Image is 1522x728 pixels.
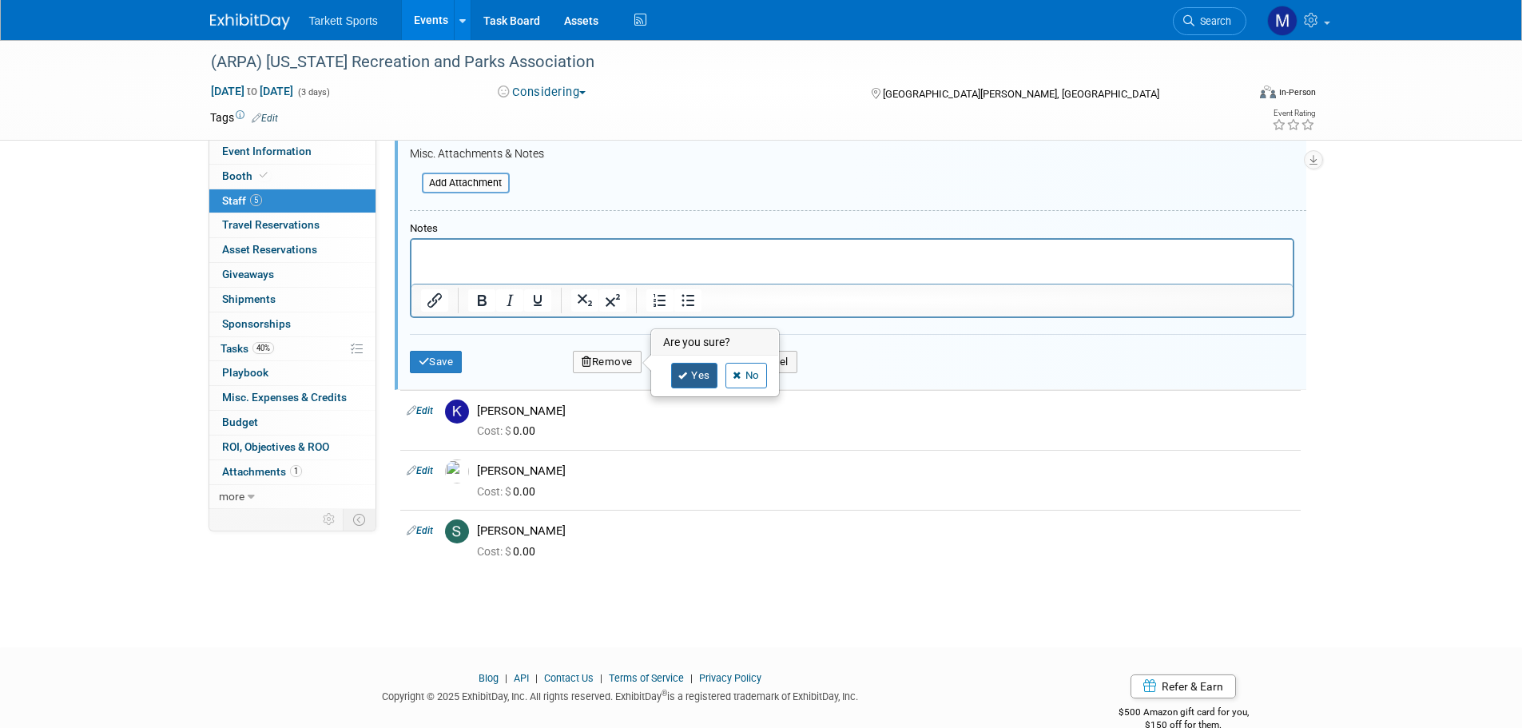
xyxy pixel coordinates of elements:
[477,485,542,498] span: 0.00
[477,545,513,558] span: Cost: $
[477,485,513,498] span: Cost: $
[210,109,278,125] td: Tags
[222,145,312,157] span: Event Information
[573,351,642,373] button: Remove
[222,416,258,428] span: Budget
[411,240,1293,284] iframe: Rich Text Area
[209,485,376,509] a: more
[477,463,1294,479] div: [PERSON_NAME]
[219,490,244,503] span: more
[210,84,294,98] span: [DATE] [DATE]
[316,509,344,530] td: Personalize Event Tab Strip
[209,460,376,484] a: Attachments1
[477,523,1294,539] div: [PERSON_NAME]
[671,363,717,388] a: Yes
[209,140,376,164] a: Event Information
[445,400,469,424] img: K.jpg
[531,672,542,684] span: |
[209,213,376,237] a: Travel Reservations
[477,424,513,437] span: Cost: $
[1131,674,1236,698] a: Refer & Earn
[468,289,495,312] button: Bold
[222,218,320,231] span: Travel Reservations
[252,113,278,124] a: Edit
[883,88,1159,100] span: [GEOGRAPHIC_DATA][PERSON_NAME], [GEOGRAPHIC_DATA]
[250,194,262,206] span: 5
[209,337,376,361] a: Tasks40%
[244,85,260,97] span: to
[609,672,684,684] a: Terms of Service
[221,342,274,355] span: Tasks
[222,440,329,453] span: ROI, Objectives & ROO
[222,317,291,330] span: Sponsorships
[209,288,376,312] a: Shipments
[479,672,499,684] a: Blog
[209,361,376,385] a: Playbook
[209,386,376,410] a: Misc. Expenses & Credits
[524,289,551,312] button: Underline
[725,363,767,388] a: No
[209,189,376,213] a: Staff5
[222,292,276,305] span: Shipments
[646,289,674,312] button: Numbered list
[1194,15,1231,27] span: Search
[1260,86,1276,98] img: Format-Inperson.png
[410,351,463,373] button: Save
[599,289,626,312] button: Superscript
[652,330,778,356] h3: Are you sure?
[1267,6,1297,36] img: Mathieu Martel
[309,14,378,27] span: Tarkett Sports
[260,171,268,180] i: Booth reservation complete
[209,165,376,189] a: Booth
[1278,86,1316,98] div: In-Person
[407,465,433,476] a: Edit
[514,672,529,684] a: API
[290,465,302,477] span: 1
[222,243,317,256] span: Asset Reservations
[209,238,376,262] a: Asset Reservations
[674,289,701,312] button: Bullet list
[477,545,542,558] span: 0.00
[209,263,376,287] a: Giveaways
[492,84,592,101] button: Considering
[501,672,511,684] span: |
[445,519,469,543] img: S.jpg
[410,222,1294,236] div: Notes
[421,289,448,312] button: Insert/edit link
[571,289,598,312] button: Subscript
[222,391,347,404] span: Misc. Expenses & Credits
[222,194,262,207] span: Staff
[210,686,1031,704] div: Copyright © 2025 ExhibitDay, Inc. All rights reserved. ExhibitDay is a registered trademark of Ex...
[210,14,290,30] img: ExhibitDay
[407,405,433,416] a: Edit
[252,342,274,354] span: 40%
[477,404,1294,419] div: [PERSON_NAME]
[662,689,667,698] sup: ®
[477,424,542,437] span: 0.00
[410,147,1306,161] div: Misc. Attachments & Notes
[686,672,697,684] span: |
[222,268,274,280] span: Giveaways
[496,289,523,312] button: Italic
[407,525,433,536] a: Edit
[1152,83,1317,107] div: Event Format
[544,672,594,684] a: Contact Us
[209,411,376,435] a: Budget
[222,169,271,182] span: Booth
[1272,109,1315,117] div: Event Rating
[343,509,376,530] td: Toggle Event Tabs
[296,87,330,97] span: (3 days)
[699,672,761,684] a: Privacy Policy
[596,672,606,684] span: |
[222,366,268,379] span: Playbook
[209,312,376,336] a: Sponsorships
[209,436,376,459] a: ROI, Objectives & ROO
[222,465,302,478] span: Attachments
[205,48,1222,77] div: (ARPA) [US_STATE] Recreation and Parks Association
[1173,7,1246,35] a: Search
